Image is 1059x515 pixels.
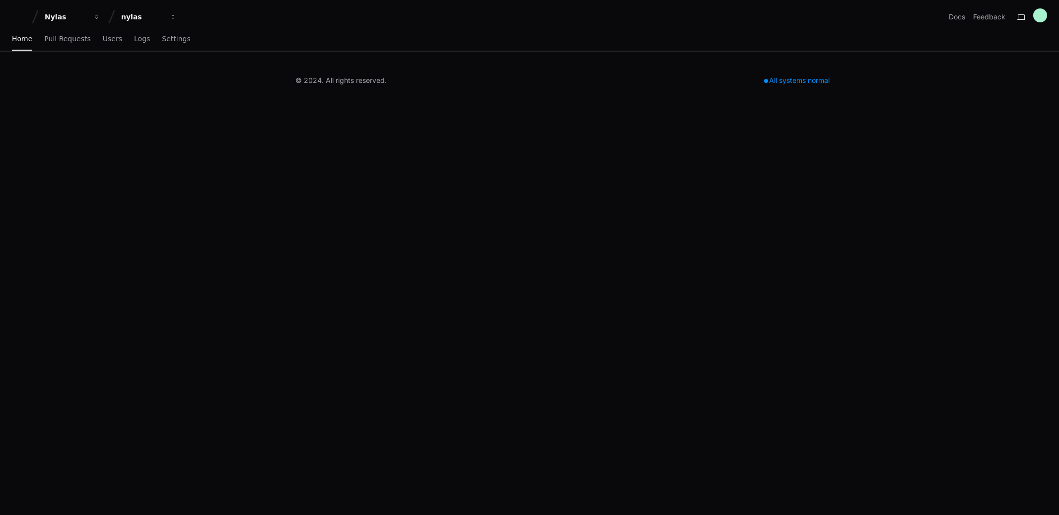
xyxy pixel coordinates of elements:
span: Logs [134,36,150,42]
button: Nylas [41,8,104,26]
span: Users [103,36,122,42]
a: Pull Requests [44,28,90,51]
div: All systems normal [758,74,836,87]
div: nylas [121,12,164,22]
div: © 2024. All rights reserved. [295,75,387,85]
a: Home [12,28,32,51]
a: Users [103,28,122,51]
span: Pull Requests [44,36,90,42]
button: Feedback [973,12,1005,22]
button: nylas [117,8,181,26]
span: Settings [162,36,190,42]
a: Logs [134,28,150,51]
a: Settings [162,28,190,51]
a: Docs [949,12,965,22]
div: Nylas [45,12,87,22]
span: Home [12,36,32,42]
